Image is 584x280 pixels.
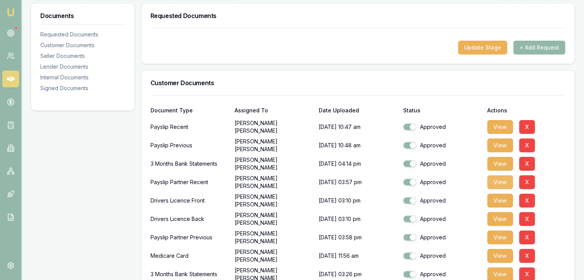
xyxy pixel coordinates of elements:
div: Document Type [151,108,228,113]
div: Customer Documents [40,41,125,49]
p: [PERSON_NAME] [PERSON_NAME] [235,175,313,190]
button: X [519,138,535,152]
div: Actions [487,108,565,113]
div: Lender Documents [40,63,125,71]
div: Approved [403,142,481,149]
div: Signed Documents [40,84,125,92]
button: View [487,157,513,171]
p: [DATE] 10:47 am [319,119,397,135]
div: Drivers Licence Front [151,193,228,208]
div: Payslip Previous [151,138,228,153]
p: [PERSON_NAME] [PERSON_NAME] [235,119,313,135]
div: Approved [403,215,481,223]
div: Approved [403,234,481,241]
p: [PERSON_NAME] [PERSON_NAME] [235,193,313,208]
div: Medicare Card [151,248,228,264]
h3: Requested Documents [151,13,565,19]
h3: Customer Documents [151,80,565,86]
button: X [519,231,535,244]
div: Drivers Licence Back [151,211,228,227]
button: X [519,120,535,134]
p: [PERSON_NAME] [PERSON_NAME] [235,248,313,264]
div: Payslip Partner Previous [151,230,228,245]
p: [PERSON_NAME] [PERSON_NAME] [235,156,313,171]
p: [DATE] 04:14 pm [319,156,397,171]
p: [DATE] 11:56 am [319,248,397,264]
button: View [487,194,513,208]
button: X [519,157,535,171]
button: View [487,249,513,263]
button: X [519,249,535,263]
button: Update Stage [458,41,507,54]
p: [DATE] 03:10 pm [319,211,397,227]
button: View [487,120,513,134]
p: [DATE] 03:58 pm [319,230,397,245]
div: Payslip Recent [151,119,228,135]
p: [PERSON_NAME] [PERSON_NAME] [235,138,313,153]
button: + Add Request [513,41,565,54]
div: Internal Documents [40,74,125,81]
div: Approved [403,252,481,260]
button: View [487,138,513,152]
p: [PERSON_NAME] [PERSON_NAME] [235,230,313,245]
img: emu-icon-u.png [6,8,15,17]
p: [DATE] 03:10 pm [319,193,397,208]
div: Approved [403,160,481,168]
button: View [487,231,513,244]
div: Requested Documents [40,31,125,38]
div: Assigned To [235,108,313,113]
button: View [487,175,513,189]
div: Approved [403,197,481,204]
div: Date Uploaded [319,108,397,113]
div: Status [403,108,481,113]
p: [DATE] 10:48 am [319,138,397,153]
div: Payslip Partner Recent [151,175,228,190]
div: Approved [403,123,481,131]
div: Approved [403,270,481,278]
button: X [519,194,535,208]
div: Seller Documents [40,52,125,60]
div: 3 Months Bank Statements [151,156,228,171]
button: X [519,212,535,226]
button: X [519,175,535,189]
button: View [487,212,513,226]
h3: Documents [40,13,125,19]
p: [PERSON_NAME] [PERSON_NAME] [235,211,313,227]
p: [DATE] 03:57 pm [319,175,397,190]
div: Approved [403,178,481,186]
